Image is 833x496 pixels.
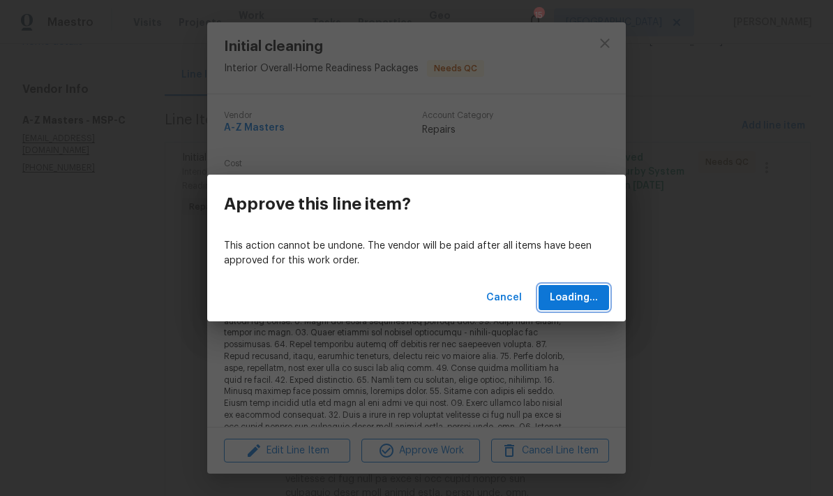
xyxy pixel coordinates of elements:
[539,285,609,311] button: Loading...
[224,194,411,214] h3: Approve this line item?
[550,289,598,307] span: Loading...
[224,239,609,268] p: This action cannot be undone. The vendor will be paid after all items have been approved for this...
[486,289,522,307] span: Cancel
[481,285,527,311] button: Cancel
